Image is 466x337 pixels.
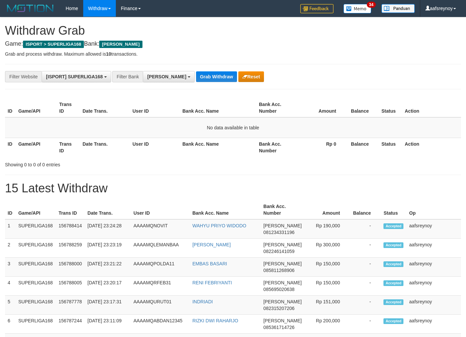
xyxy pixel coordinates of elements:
th: Balance [350,200,381,219]
th: Status [379,98,402,117]
td: - [350,315,381,334]
th: Trans ID [56,200,85,219]
button: Reset [238,71,264,82]
td: SUPERLIGA168 [16,277,56,296]
th: Trans ID [57,138,80,157]
th: Bank Acc. Name [190,200,261,219]
td: Rp 151,000 [305,296,350,315]
span: [PERSON_NAME] [263,299,302,304]
th: Game/API [16,98,57,117]
td: Rp 150,000 [305,258,350,277]
span: Accepted [383,318,403,324]
span: Copy 081234331196 to clipboard [263,230,294,235]
th: Action [402,98,461,117]
td: aafsreynoy [406,277,461,296]
span: [PERSON_NAME] [263,261,302,266]
a: [PERSON_NAME] [192,242,231,247]
th: Balance [346,138,379,157]
td: - [350,258,381,277]
span: [PERSON_NAME] [99,41,142,48]
td: aafsreynoy [406,258,461,277]
th: Status [379,138,402,157]
h1: 15 Latest Withdraw [5,182,461,195]
td: [DATE] 23:23:19 [85,239,131,258]
span: Accepted [383,223,403,229]
td: Rp 200,000 [305,315,350,334]
td: Rp 190,000 [305,219,350,239]
a: RIZKI DWI RAHARJO [192,318,238,323]
td: 156788000 [56,258,85,277]
th: Game/API [16,138,57,157]
th: Game/API [16,200,56,219]
p: Grab and process withdraw. Maximum allowed is transactions. [5,51,461,57]
strong: 10 [106,51,111,57]
td: [DATE] 23:24:28 [85,219,131,239]
td: AAAAMQPOLDA11 [131,258,190,277]
h1: Withdraw Grab [5,24,461,37]
td: 156788005 [56,277,85,296]
th: Date Trans. [80,98,130,117]
th: User ID [131,200,190,219]
span: Accepted [383,261,403,267]
th: Amount [305,200,350,219]
img: panduan.png [381,4,415,13]
th: Action [402,138,461,157]
td: 156787244 [56,315,85,334]
td: SUPERLIGA168 [16,219,56,239]
span: [PERSON_NAME] [147,74,186,79]
button: Grab Withdraw [196,71,237,82]
td: 4 [5,277,16,296]
td: SUPERLIGA168 [16,296,56,315]
a: WAHYU PRIYO WIDODO [192,223,246,228]
span: [PERSON_NAME] [263,280,302,285]
th: Rp 0 [297,138,346,157]
th: Trans ID [57,98,80,117]
th: ID [5,200,16,219]
span: ISPORT > SUPERLIGA168 [23,41,84,48]
td: SUPERLIGA168 [16,239,56,258]
td: - [350,277,381,296]
th: Bank Acc. Number [256,98,297,117]
span: Copy 082246141059 to clipboard [263,249,294,254]
th: Status [381,200,406,219]
span: Copy 085361714726 to clipboard [263,325,294,330]
td: SUPERLIGA168 [16,315,56,334]
th: Bank Acc. Name [180,98,256,117]
td: 5 [5,296,16,315]
td: [DATE] 23:20:17 [85,277,131,296]
a: EMBAS BASARI [192,261,227,266]
th: Bank Acc. Number [256,138,297,157]
td: Rp 150,000 [305,277,350,296]
td: 156788259 [56,239,85,258]
h4: Game: Bank: [5,41,461,47]
th: Op [406,200,461,219]
th: ID [5,138,16,157]
td: AAAAMQRFEB31 [131,277,190,296]
a: INDRIADI [192,299,213,304]
td: SUPERLIGA168 [16,258,56,277]
div: Filter Website [5,71,42,82]
span: Accepted [383,242,403,248]
button: [ISPORT] SUPERLIGA168 [42,71,111,82]
td: aafsreynoy [406,219,461,239]
td: Rp 300,000 [305,239,350,258]
th: Amount [297,98,346,117]
span: Copy 085811268906 to clipboard [263,268,294,273]
span: [PERSON_NAME] [263,223,302,228]
span: Accepted [383,299,403,305]
td: AAAAMQLEMANBAA [131,239,190,258]
td: aafsreynoy [406,315,461,334]
span: Copy 082315207206 to clipboard [263,306,294,311]
img: MOTION_logo.png [5,3,56,13]
th: ID [5,98,16,117]
th: Date Trans. [85,200,131,219]
div: Filter Bank [112,71,143,82]
th: User ID [130,138,180,157]
img: Button%20Memo.svg [344,4,371,13]
td: aafsreynoy [406,296,461,315]
td: 156788414 [56,219,85,239]
button: [PERSON_NAME] [143,71,194,82]
th: Balance [346,98,379,117]
td: [DATE] 23:21:22 [85,258,131,277]
td: No data available in table [5,117,461,138]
